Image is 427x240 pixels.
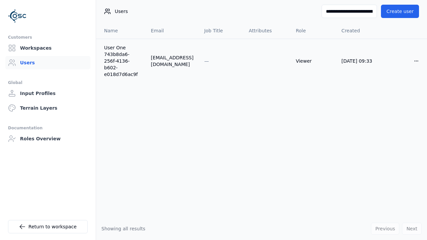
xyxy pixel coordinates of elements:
[8,124,88,132] div: Documentation
[5,101,90,115] a: Terrain Layers
[115,8,128,15] span: Users
[145,23,199,39] th: Email
[291,23,336,39] th: Role
[199,23,244,39] th: Job Title
[244,23,291,39] th: Attributes
[5,132,90,145] a: Roles Overview
[8,79,88,87] div: Global
[296,58,331,64] div: Viewer
[204,58,209,64] span: —
[151,54,193,68] div: [EMAIL_ADDRESS][DOMAIN_NAME]
[96,23,145,39] th: Name
[8,7,27,25] img: Logo
[8,33,88,41] div: Customers
[101,226,145,231] span: Showing all results
[336,23,382,39] th: Created
[8,220,88,233] a: Return to workspace
[5,87,90,100] a: Input Profiles
[104,44,140,78] a: User One 743b8da6-256f-4136-b602-e018d7d6ac9f
[381,5,419,18] button: Create user
[5,56,90,69] a: Users
[5,41,90,55] a: Workspaces
[342,58,377,64] div: [DATE] 09:33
